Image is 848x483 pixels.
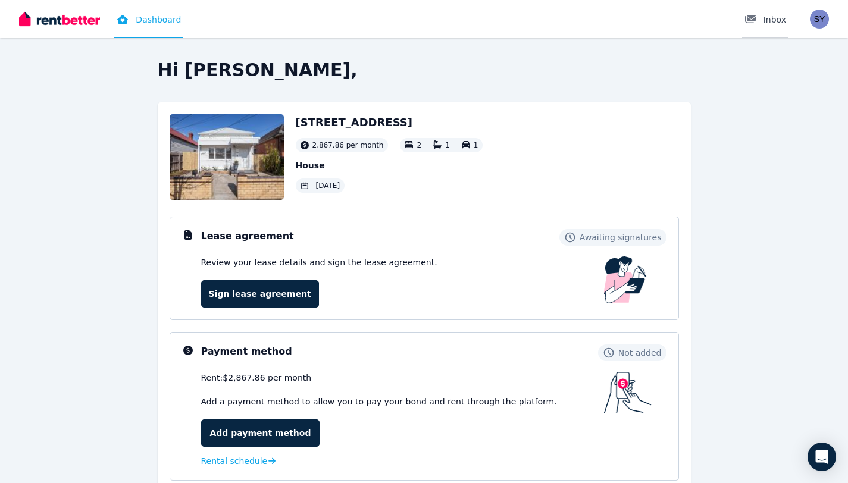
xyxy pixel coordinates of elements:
[201,455,276,467] a: Rental schedule
[312,140,384,150] span: 2,867.86 per month
[445,141,450,149] span: 1
[580,231,662,243] span: Awaiting signatures
[474,141,478,149] span: 1
[201,229,294,243] h3: Lease agreement
[201,419,320,447] a: Add payment method
[417,141,421,149] span: 2
[618,347,662,359] span: Not added
[604,372,652,413] img: Payment method
[604,256,647,303] img: Lease Agreement
[296,159,483,171] p: House
[201,455,268,467] span: Rental schedule
[201,256,437,268] p: Review your lease details and sign the lease agreement.
[316,181,340,190] span: [DATE]
[19,10,100,28] img: RentBetter
[808,443,836,471] div: Open Intercom Messenger
[296,114,483,131] h2: [STREET_ADDRESS]
[170,114,284,200] img: Property Url
[810,10,829,29] img: Salma Young
[201,280,319,308] a: Sign lease agreement
[201,396,604,407] p: Add a payment method to allow you to pay your bond and rent through the platform.
[201,372,604,384] div: Rent: $2,867.86 per month
[201,344,292,359] h3: Payment method
[158,59,691,81] h2: Hi [PERSON_NAME],
[744,14,786,26] div: Inbox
